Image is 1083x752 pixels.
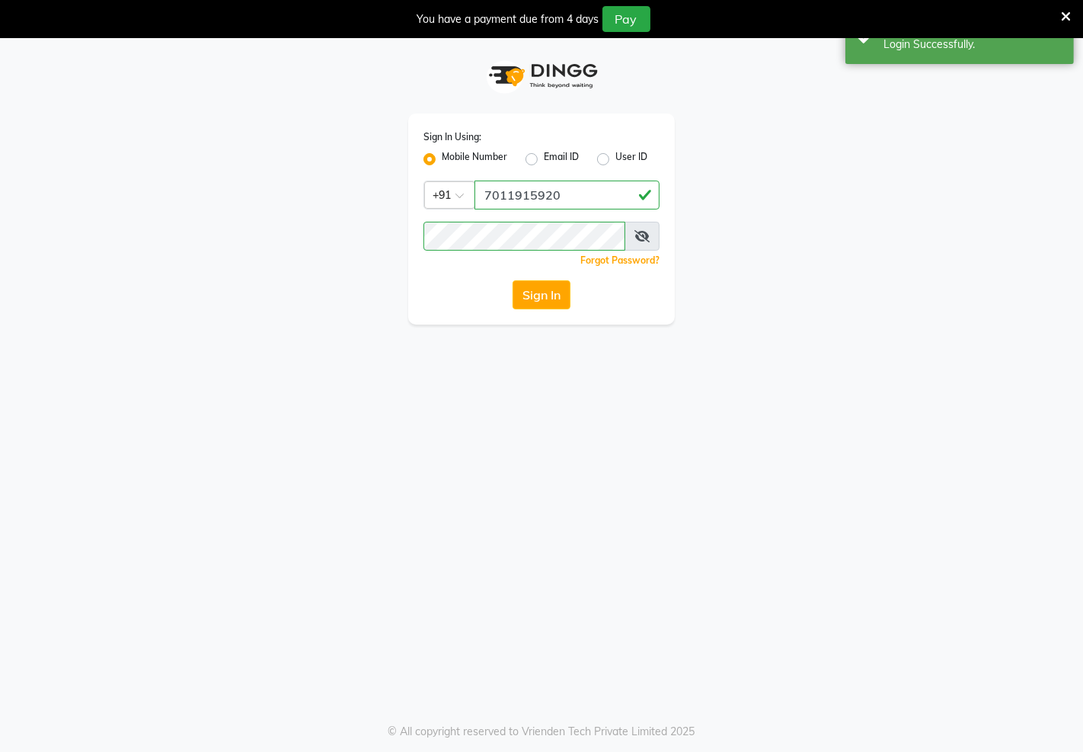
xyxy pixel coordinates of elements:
input: Username [474,181,660,210]
label: User ID [615,150,647,168]
button: Pay [602,6,650,32]
label: Sign In Using: [423,130,481,144]
button: Sign In [513,280,570,309]
img: logo1.svg [481,53,602,98]
label: Email ID [544,150,579,168]
div: You have a payment due from 4 days [417,11,599,27]
a: Forgot Password? [580,254,660,266]
div: Login Successfully. [883,37,1062,53]
label: Mobile Number [442,150,507,168]
input: Username [423,222,625,251]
